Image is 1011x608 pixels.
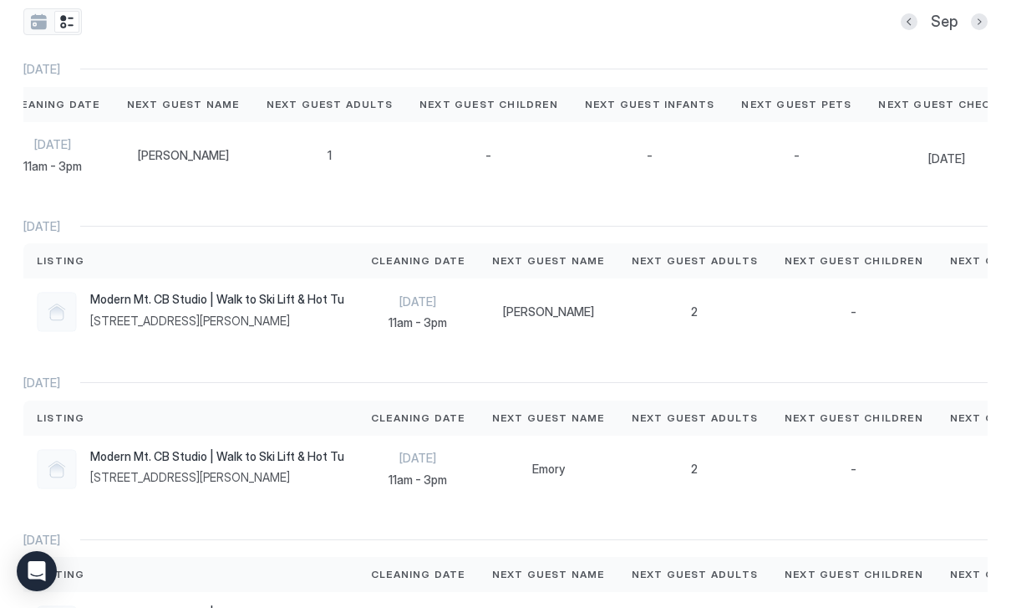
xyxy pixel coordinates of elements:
span: Next Guest Children [785,567,923,582]
span: Emory [532,462,565,477]
span: Next Guest Children [785,411,923,426]
span: Next Guest Name [492,567,605,582]
span: [DATE] [6,137,100,152]
span: Next Guest Infants [585,97,715,112]
span: Next Guest Name [492,253,605,268]
span: [DATE] [371,451,465,466]
span: Next Guest Children [785,253,923,268]
span: Next Guest Adults [267,97,393,112]
span: Listing [37,411,84,426]
span: Next Guest Adults [632,411,758,426]
span: Modern Mt. CB Studio | Walk to Ski Lift & Hot Tub! [90,292,344,307]
span: [DATE] [23,376,60,391]
span: - [794,148,800,163]
span: [DATE] [23,62,60,77]
span: - [485,148,491,163]
span: [DATE] [23,533,60,548]
span: - [851,462,856,477]
span: 2 [691,304,698,319]
span: Modern Mt. CB Studio | Walk to Ski Lift & Hot Tub! [90,449,344,464]
span: 11am - 3pm [371,315,465,330]
button: Next month [971,13,988,30]
span: - [647,148,653,163]
span: [DATE] [23,219,60,234]
span: Next Guest Name [492,411,605,426]
span: 2 [691,462,698,477]
span: Next Guest Name [127,97,240,112]
span: - [851,304,856,319]
span: 11am - 3pm [371,473,465,488]
span: Cleaning Date [371,253,465,268]
span: Sep [931,13,958,32]
span: Listing [37,567,84,582]
span: 11am - 3pm [6,159,100,174]
span: Cleaning Date [6,97,100,112]
span: 1 [328,148,332,163]
button: Previous month [901,13,917,30]
div: tab-group [23,8,82,35]
span: Next Guest Adults [632,567,758,582]
span: Cleaning Date [371,567,465,582]
span: [PERSON_NAME] [503,304,594,319]
span: Next Guest Pets [741,97,851,112]
span: [STREET_ADDRESS][PERSON_NAME] [90,470,344,485]
span: Listing [37,253,84,268]
span: Next Guest Children [419,97,558,112]
span: [PERSON_NAME] [138,148,229,163]
span: [DATE] [371,294,465,309]
div: Open Intercom Messenger [17,551,57,591]
span: Cleaning Date [371,411,465,426]
span: [STREET_ADDRESS][PERSON_NAME] [90,314,344,329]
span: Next Guest Adults [632,253,758,268]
